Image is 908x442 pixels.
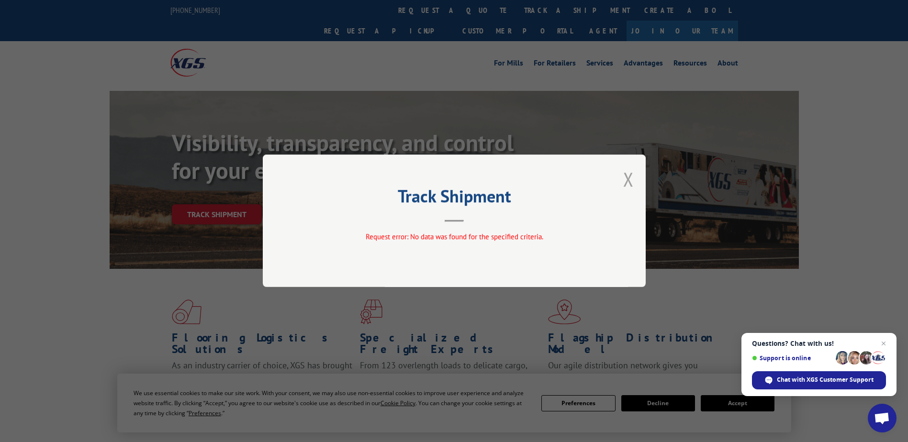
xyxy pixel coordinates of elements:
[777,376,874,384] span: Chat with XGS Customer Support
[311,189,598,208] h2: Track Shipment
[752,340,886,347] span: Questions? Chat with us!
[752,354,832,362] span: Support is online
[868,404,897,432] a: Open chat
[752,371,886,389] span: Chat with XGS Customer Support
[365,232,543,242] span: Request error: No data was found for the specified criteria.
[623,166,634,192] button: Close modal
